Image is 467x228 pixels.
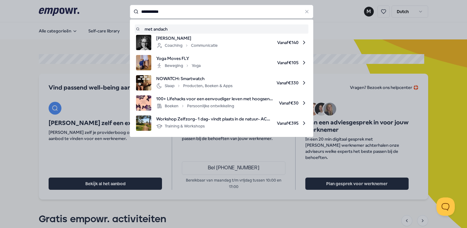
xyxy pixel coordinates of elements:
div: Coaching Communicatie [156,42,218,49]
span: Vanaf € 330 [237,75,307,90]
span: Vanaf € 140 [222,35,307,50]
a: product imageYoga Moves FLYBewegingYogaVanaf€105 [136,55,307,70]
span: [PERSON_NAME] [156,35,218,42]
img: product image [136,116,151,131]
span: Vanaf € 105 [206,55,307,70]
a: product imageWorkshop Zelfzorg- 1 dag- vindt plaats in de natuur- ACT/ Mindfulness/ Zelfcompassie... [136,116,307,131]
div: Slaap Producten, Boeken & Apps [156,82,233,90]
img: product image [136,55,151,70]
span: Vanaf € 30 [279,95,307,111]
img: product image [136,35,151,50]
a: met andach [136,26,307,32]
iframe: Help Scout Beacon - Open [436,197,455,216]
div: Beweging Yoga [156,62,201,69]
img: product image [136,75,151,90]
img: product image [136,95,151,111]
input: Search for products, categories or subcategories [130,5,313,18]
a: product image[PERSON_NAME]CoachingCommunicatieVanaf€140 [136,35,307,50]
div: Boeken Persoonlijke ontwikkeling [156,102,234,110]
a: product image100+ Lifehacks voor een eenvoudiger leven met hoogsensitiviteitBoekenPersoonlijke on... [136,95,307,111]
span: NOWATCH: Smartwatch [156,75,233,82]
span: Vanaf € 395 [277,116,307,131]
span: Workshop Zelfzorg- 1 dag- vindt plaats in de natuur- ACT/ Mindfulness/ Zelfcompassie [156,116,272,122]
div: Training & Workshops [156,123,205,130]
span: Yoga Moves FLY [156,55,201,62]
a: product imageNOWATCH: SmartwatchSlaapProducten, Boeken & AppsVanaf€330 [136,75,307,90]
span: 100+ Lifehacks voor een eenvoudiger leven met hoogsensitiviteit [156,95,274,102]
